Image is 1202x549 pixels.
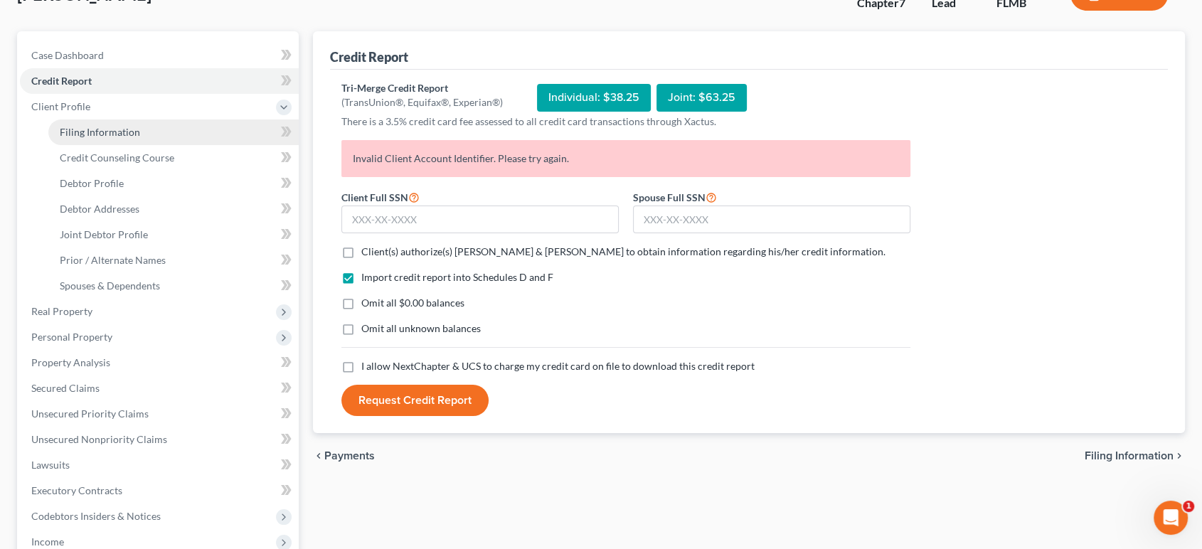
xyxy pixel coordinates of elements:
[341,385,489,416] button: Request Credit Report
[31,433,167,445] span: Unsecured Nonpriority Claims
[60,151,174,164] span: Credit Counseling Course
[341,95,503,110] div: (TransUnion®, Equifax®, Experian®)
[31,382,100,394] span: Secured Claims
[20,375,299,401] a: Secured Claims
[1174,450,1185,462] i: chevron_right
[361,271,553,283] span: Import credit report into Schedules D and F
[324,450,375,462] span: Payments
[48,119,299,145] a: Filing Information
[361,245,885,257] span: Client(s) authorize(s) [PERSON_NAME] & [PERSON_NAME] to obtain information regarding his/her cred...
[361,297,464,309] span: Omit all $0.00 balances
[48,273,299,299] a: Spouses & Dependents
[633,191,706,203] span: Spouse Full SSN
[31,49,104,61] span: Case Dashboard
[313,450,324,462] i: chevron_left
[1085,450,1174,462] span: Filing Information
[60,228,148,240] span: Joint Debtor Profile
[31,484,122,496] span: Executory Contracts
[31,535,64,548] span: Income
[60,177,124,189] span: Debtor Profile
[20,427,299,452] a: Unsecured Nonpriority Claims
[31,407,149,420] span: Unsecured Priority Claims
[31,510,161,522] span: Codebtors Insiders & Notices
[31,459,70,471] span: Lawsuits
[341,81,503,95] div: Tri-Merge Credit Report
[20,478,299,503] a: Executory Contracts
[20,350,299,375] a: Property Analysis
[330,48,408,65] div: Credit Report
[20,401,299,427] a: Unsecured Priority Claims
[31,100,90,112] span: Client Profile
[341,114,910,129] p: There is a 3.5% credit card fee assessed to all credit card transactions through Xactus.
[20,68,299,94] a: Credit Report
[31,75,92,87] span: Credit Report
[656,84,747,112] div: Joint: $63.25
[48,222,299,247] a: Joint Debtor Profile
[48,196,299,222] a: Debtor Addresses
[60,203,139,215] span: Debtor Addresses
[31,331,112,343] span: Personal Property
[60,126,140,138] span: Filing Information
[31,356,110,368] span: Property Analysis
[341,206,619,234] input: XXX-XX-XXXX
[1183,501,1194,512] span: 1
[48,247,299,273] a: Prior / Alternate Names
[313,450,375,462] button: chevron_left Payments
[633,206,910,234] input: XXX-XX-XXXX
[20,452,299,478] a: Lawsuits
[60,254,166,266] span: Prior / Alternate Names
[341,191,408,203] span: Client Full SSN
[20,43,299,68] a: Case Dashboard
[31,305,92,317] span: Real Property
[48,145,299,171] a: Credit Counseling Course
[341,140,910,177] p: Invalid Client Account Identifier. Please try again.
[60,279,160,292] span: Spouses & Dependents
[1154,501,1188,535] iframe: Intercom live chat
[537,84,651,112] div: Individual: $38.25
[48,171,299,196] a: Debtor Profile
[1085,450,1185,462] button: Filing Information chevron_right
[361,360,755,372] span: I allow NextChapter & UCS to charge my credit card on file to download this credit report
[361,322,481,334] span: Omit all unknown balances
